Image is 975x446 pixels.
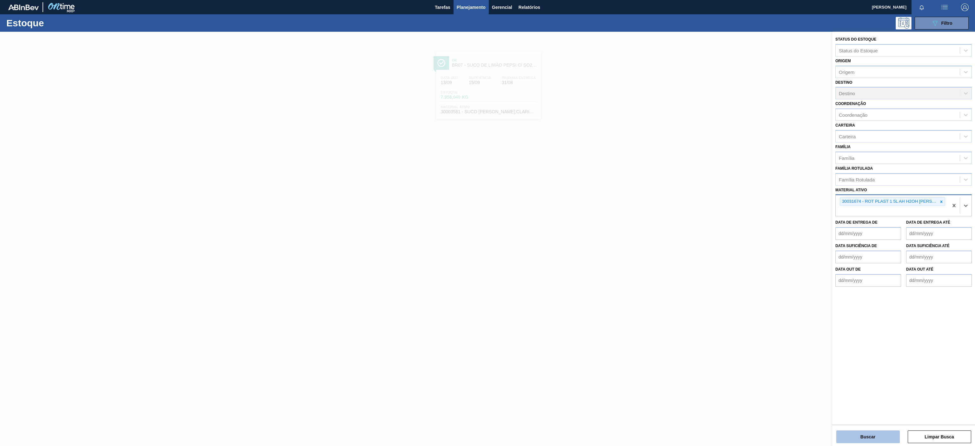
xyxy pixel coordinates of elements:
[519,3,540,11] span: Relatórios
[6,19,107,27] h1: Estoque
[835,244,877,248] label: Data suficiência de
[941,21,952,26] span: Filtro
[906,227,972,240] input: dd/mm/yyyy
[835,80,852,85] label: Destino
[835,274,901,287] input: dd/mm/yyyy
[435,3,450,11] span: Tarefas
[839,177,875,182] div: Família Rotulada
[835,123,855,128] label: Carteira
[839,112,867,118] div: Coordenação
[840,198,938,206] div: 30031674 - ROT PLAST 1 5L AH H2OH [PERSON_NAME] IN211
[457,3,486,11] span: Planejamento
[941,3,948,11] img: userActions
[912,3,932,12] button: Notificações
[915,17,969,30] button: Filtro
[8,4,39,10] img: TNhmsLtSVTkK8tSr43FrP2fwEKptu5GPRR3wAAAABJRU5ErkJggg==
[961,3,969,11] img: Logout
[835,145,851,149] label: Família
[835,59,851,63] label: Origem
[906,274,972,287] input: dd/mm/yyyy
[835,102,866,106] label: Coordenação
[835,188,867,192] label: Material ativo
[906,244,950,248] label: Data suficiência até
[839,69,854,75] div: Origem
[835,220,878,225] label: Data de Entrega de
[906,251,972,263] input: dd/mm/yyyy
[835,166,873,171] label: Família Rotulada
[835,267,861,272] label: Data out de
[835,227,901,240] input: dd/mm/yyyy
[906,220,950,225] label: Data de Entrega até
[896,17,912,30] div: Pogramando: nenhum usuário selecionado
[835,251,901,263] input: dd/mm/yyyy
[835,37,876,42] label: Status do Estoque
[839,134,856,139] div: Carteira
[492,3,512,11] span: Gerencial
[839,48,878,53] div: Status do Estoque
[839,155,854,161] div: Família
[906,267,933,272] label: Data out até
